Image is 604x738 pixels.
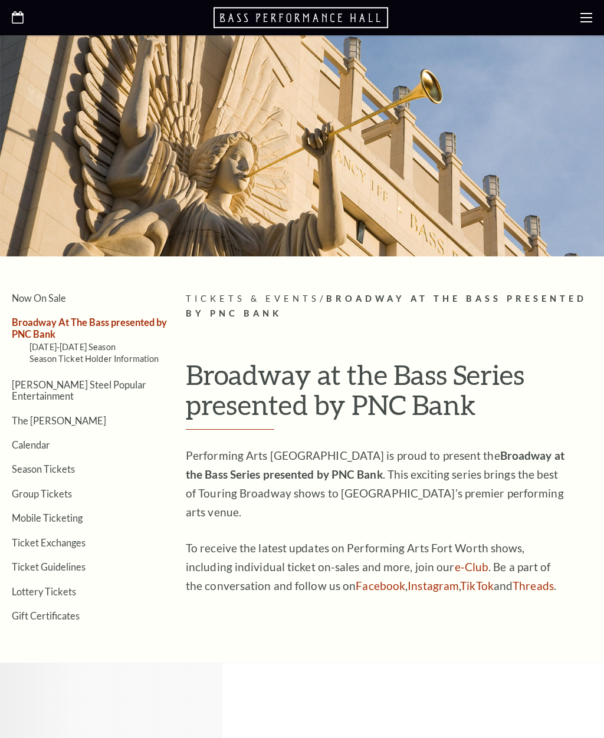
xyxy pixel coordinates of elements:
[29,342,116,352] a: [DATE]-[DATE] Season
[460,579,494,592] a: TikTok
[12,317,167,339] a: Broadway At The Bass presented by PNC Bank
[29,354,159,364] a: Season Ticket Holder Information
[12,439,50,450] a: Calendar
[12,586,76,597] a: Lottery Tickets
[513,579,554,592] a: Threads
[12,488,72,499] a: Group Tickets
[186,449,564,481] strong: Broadway at the Bass Series presented by PNC Bank
[12,537,86,548] a: Ticket Exchanges
[186,360,592,430] h1: Broadway at the Bass Series presented by PNC Bank
[186,446,569,522] p: Performing Arts [GEOGRAPHIC_DATA] is proud to present the . This exciting series brings the best ...
[186,292,592,321] p: /
[12,415,106,426] a: The [PERSON_NAME]
[408,579,459,592] a: Instagram
[186,294,320,304] span: Tickets & Events
[12,561,86,572] a: Ticket Guidelines
[356,579,405,592] a: Facebook
[12,292,66,304] a: Now On Sale
[186,294,587,318] span: Broadway At The Bass presented by PNC Bank
[12,512,83,523] a: Mobile Ticketing
[12,610,80,621] a: Gift Certificates
[12,463,75,475] a: Season Tickets
[12,379,146,401] a: [PERSON_NAME] Steel Popular Entertainment
[455,560,489,574] a: e-Club
[186,539,569,595] p: To receive the latest updates on Performing Arts Fort Worth shows, including individual ticket on...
